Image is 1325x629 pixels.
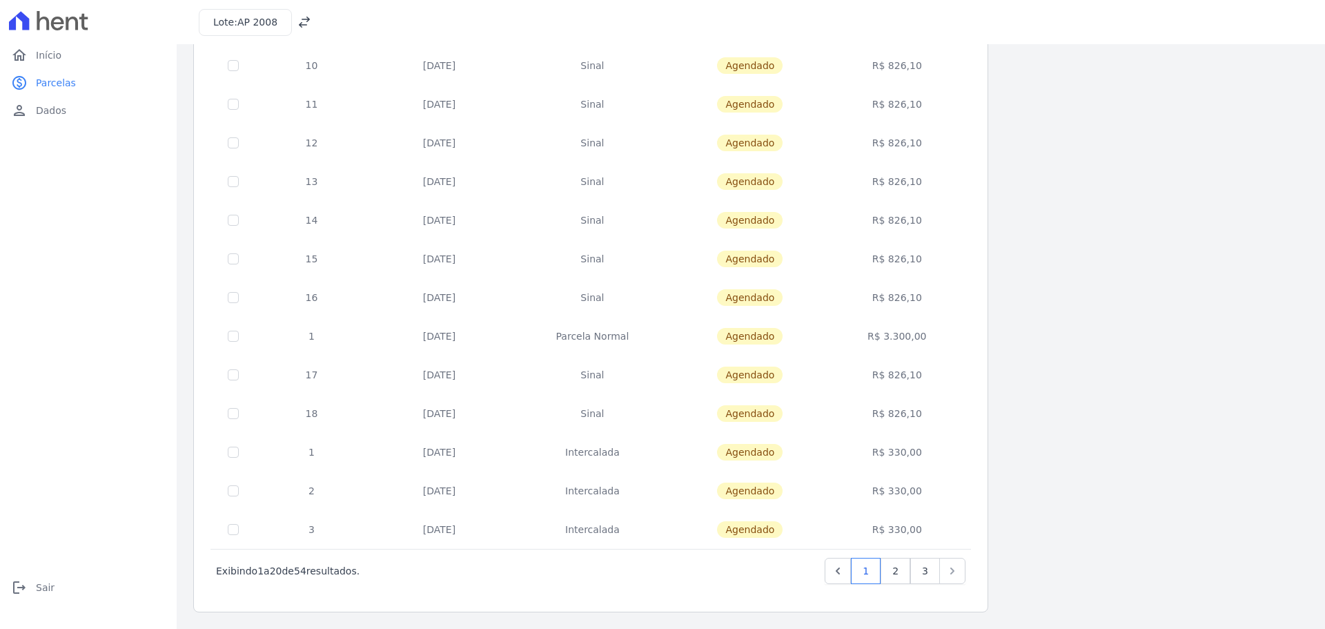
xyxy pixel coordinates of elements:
a: personDados [6,97,171,124]
td: R$ 330,00 [826,472,968,510]
td: [DATE] [368,278,511,317]
td: R$ 826,10 [826,201,968,240]
td: [DATE] [368,317,511,356]
a: paidParcelas [6,69,171,97]
span: Sair [36,581,55,594]
td: 13 [255,162,368,201]
span: Agendado [717,328,783,345]
span: Início [36,48,61,62]
td: Sinal [511,162,674,201]
td: Sinal [511,124,674,162]
a: homeInício [6,41,171,69]
p: Exibindo a de resultados. [216,564,360,578]
h3: Lote: [213,15,277,30]
td: Parcela Normal [511,317,674,356]
td: [DATE] [368,394,511,433]
td: R$ 826,10 [826,394,968,433]
span: Agendado [717,521,783,538]
td: R$ 3.300,00 [826,317,968,356]
a: 2 [881,558,910,584]
td: R$ 826,10 [826,46,968,85]
td: Sinal [511,278,674,317]
span: 54 [294,565,306,577]
td: [DATE] [368,85,511,124]
td: Sinal [511,85,674,124]
td: [DATE] [368,510,511,549]
a: logoutSair [6,574,171,601]
span: 1 [257,565,264,577]
td: [DATE] [368,162,511,201]
td: Sinal [511,356,674,394]
td: 18 [255,394,368,433]
span: AP 2008 [237,17,277,28]
a: Previous [825,558,851,584]
span: Agendado [717,251,783,267]
td: Sinal [511,240,674,278]
span: Agendado [717,444,783,461]
a: Next [939,558,965,584]
i: home [11,47,28,64]
span: Agendado [717,289,783,306]
td: 17 [255,356,368,394]
span: Agendado [717,367,783,383]
span: Agendado [717,135,783,151]
span: Agendado [717,212,783,229]
span: Agendado [717,57,783,74]
td: [DATE] [368,201,511,240]
td: 3 [255,510,368,549]
i: logout [11,579,28,596]
td: 1 [255,317,368,356]
td: Intercalada [511,510,674,549]
td: 12 [255,124,368,162]
span: 20 [270,565,282,577]
span: Agendado [717,405,783,422]
td: 1 [255,433,368,472]
td: R$ 826,10 [826,85,968,124]
td: R$ 826,10 [826,356,968,394]
td: Sinal [511,46,674,85]
a: 1 [851,558,881,584]
td: 2 [255,472,368,510]
td: Intercalada [511,472,674,510]
td: [DATE] [368,124,511,162]
span: Dados [36,104,66,117]
td: R$ 330,00 [826,510,968,549]
td: Sinal [511,201,674,240]
i: person [11,102,28,119]
td: [DATE] [368,46,511,85]
td: R$ 330,00 [826,433,968,472]
td: 16 [255,278,368,317]
td: R$ 826,10 [826,278,968,317]
td: R$ 826,10 [826,124,968,162]
td: [DATE] [368,240,511,278]
td: [DATE] [368,433,511,472]
td: 15 [255,240,368,278]
i: paid [11,75,28,91]
td: R$ 826,10 [826,162,968,201]
td: [DATE] [368,472,511,510]
span: Agendado [717,483,783,499]
a: 3 [910,558,940,584]
span: Agendado [717,96,783,113]
td: 11 [255,85,368,124]
td: 14 [255,201,368,240]
span: Parcelas [36,76,76,90]
td: Intercalada [511,433,674,472]
span: Agendado [717,173,783,190]
td: Sinal [511,394,674,433]
td: [DATE] [368,356,511,394]
td: 10 [255,46,368,85]
td: R$ 826,10 [826,240,968,278]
